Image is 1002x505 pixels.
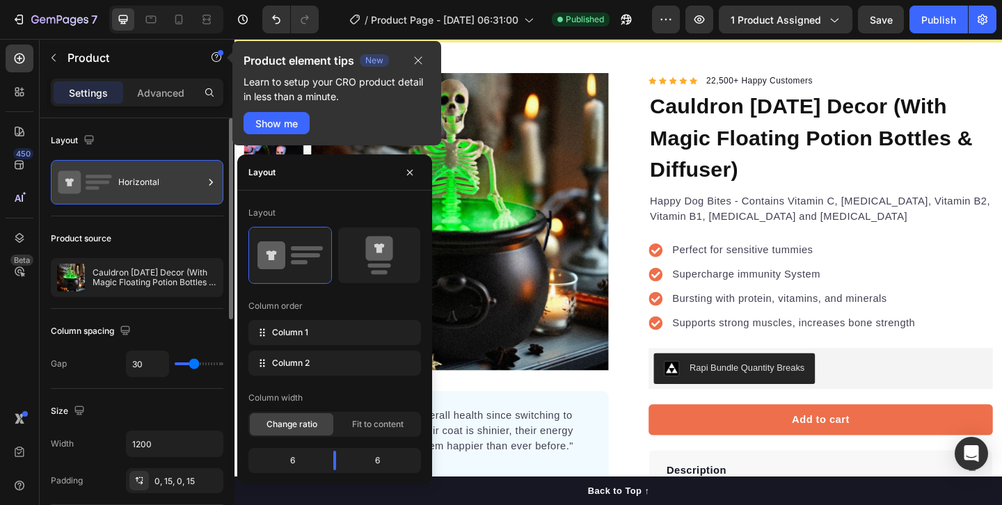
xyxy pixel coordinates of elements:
[719,6,852,33] button: 1 product assigned
[476,221,740,238] p: Perfect for sensitive tummies
[467,350,484,367] img: CJjMu9e-54QDEAE=.png
[67,49,186,66] p: Product
[476,300,740,317] p: Supports strong muscles, increases bone strength
[51,131,97,150] div: Layout
[127,351,168,376] input: Auto
[248,300,303,312] div: Column order
[606,406,669,422] div: Add to cart
[91,11,97,28] p: 7
[909,6,968,33] button: Publish
[51,402,88,421] div: Size
[272,326,308,339] span: Column 1
[921,13,956,27] div: Publish
[371,13,518,27] span: Product Page - [DATE] 06:31:00
[93,268,217,287] p: Cauldron [DATE] Decor (With Magic Floating Potion Bottles & Diffuser)
[456,342,631,375] button: Rapi Bundle Quantity Breaks
[452,168,823,201] p: Happy Dog Bites - Contains Vitamin C, [MEDICAL_DATA], Vitamin B2, Vitamin B1, [MEDICAL_DATA] and ...
[470,460,535,477] p: Description
[118,166,203,198] div: Horizontal
[384,484,451,499] div: Back to Top ↑
[248,392,303,404] div: Column width
[267,418,317,431] span: Change ratio
[248,207,276,219] div: Layout
[352,418,404,431] span: Fit to content
[234,39,1002,505] iframe: Design area
[69,86,108,100] p: Settings
[870,14,893,26] span: Save
[154,475,220,488] div: 0, 15, 0, 15
[6,6,104,33] button: 7
[365,13,368,27] span: /
[858,6,904,33] button: Save
[51,438,74,450] div: Width
[347,451,418,470] div: 6
[495,350,620,364] div: Rapi Bundle Quantity Breaks
[51,232,111,245] div: Product source
[513,38,629,52] p: 22,500+ Happy Customers
[127,431,223,456] input: Auto
[51,358,67,370] div: Gap
[476,248,740,264] p: Supercharge immunity System
[57,264,85,291] img: product feature img
[29,460,131,477] p: -[PERSON_NAME]
[137,86,184,100] p: Advanced
[272,357,310,369] span: Column 2
[51,474,83,487] div: Padding
[476,274,740,291] p: Bursting with protein, vitamins, and minerals
[51,322,134,341] div: Column spacing
[251,451,322,470] div: 6
[566,13,604,26] span: Published
[450,397,825,431] button: Add to cart
[13,148,33,159] div: 450
[731,13,821,27] span: 1 product assigned
[155,461,216,475] p: Verified buyer
[248,166,276,179] div: Layout
[450,54,825,161] h1: Cauldron [DATE] Decor (With Magic Floating Potion Bottles & Diffuser)
[955,437,988,470] div: Open Intercom Messenger
[10,255,33,266] div: Beta
[262,6,319,33] div: Undo/Redo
